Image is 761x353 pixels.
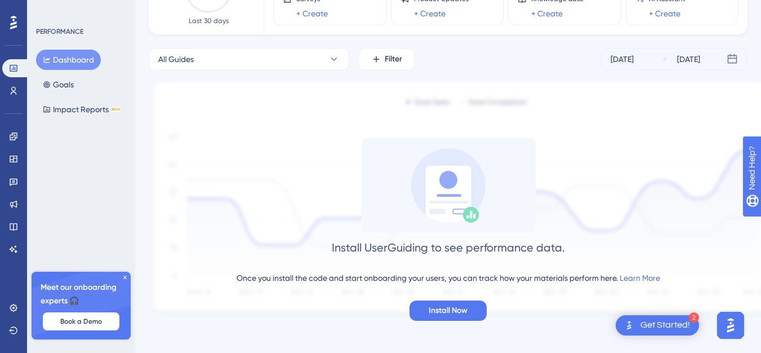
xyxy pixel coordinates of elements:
[36,27,83,36] div: PERFORMANCE
[531,7,563,20] a: + Create
[677,52,700,66] div: [DATE]
[414,7,446,20] a: + Create
[640,319,690,332] div: Get Started!
[358,48,415,70] button: Filter
[36,74,81,95] button: Goals
[689,312,699,323] div: 2
[36,99,128,120] button: Impact ReportsBETA
[189,16,229,25] span: Last 30 days
[26,3,70,16] span: Need Help?
[41,281,122,308] span: Meet our onboarding experts 🎧
[111,107,121,112] div: BETA
[36,50,101,70] button: Dashboard
[622,319,636,332] img: launcher-image-alternative-text
[296,7,328,20] a: + Create
[616,315,699,336] div: Open Get Started! checklist, remaining modules: 2
[410,301,487,321] button: Install Now
[158,52,194,66] span: All Guides
[43,312,119,330] button: Book a Demo
[385,52,402,66] span: Filter
[237,271,660,285] div: Once you install the code and start onboarding your users, you can track how your materials perfo...
[649,7,680,20] a: + Create
[620,273,660,283] a: Learn More
[332,240,565,255] div: Install UserGuiding to see performance data.
[714,308,747,342] iframe: UserGuiding AI Assistant Launcher
[149,48,349,70] button: All Guides
[611,52,634,66] div: [DATE]
[60,317,102,326] span: Book a Demo
[429,304,468,317] span: Install Now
